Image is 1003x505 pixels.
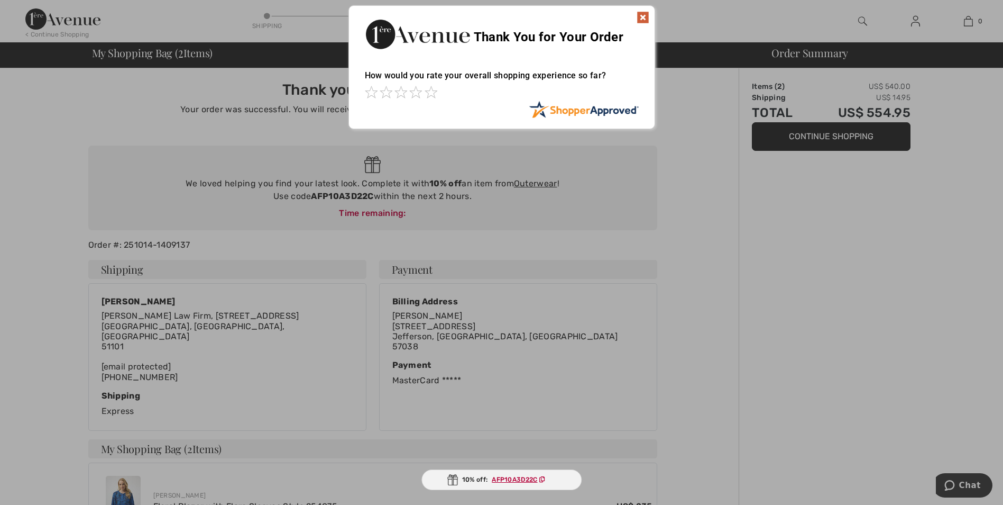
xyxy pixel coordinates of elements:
[637,11,649,24] img: x
[447,474,458,485] img: Gift.svg
[23,7,45,17] span: Chat
[421,470,582,490] div: 10% off:
[365,16,471,52] img: Thank You for Your Order
[492,476,537,483] ins: AFP10A3D22C
[474,30,623,44] span: Thank You for Your Order
[365,60,639,101] div: How would you rate your overall shopping experience so far?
